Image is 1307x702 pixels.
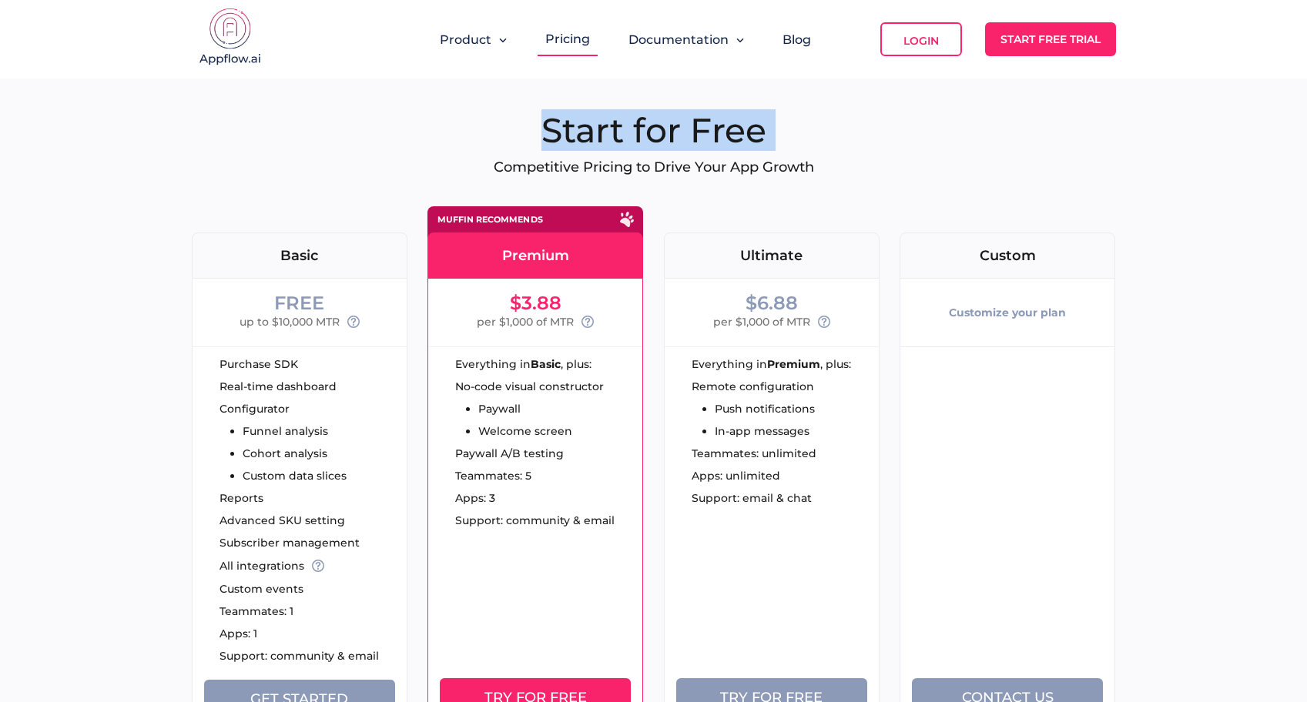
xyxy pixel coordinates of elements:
[767,359,820,369] strong: Premium
[880,22,962,56] a: Login
[455,470,531,481] span: Teammates: 5
[437,216,543,224] div: Muffin recommends
[220,606,293,617] span: Teammates: 1
[192,159,1116,175] p: Competitive Pricing to Drive Your App Growth
[455,493,495,503] span: Apps: 3
[692,448,816,459] span: Teammates: unlimited
[428,249,642,262] div: Premium
[455,448,564,459] span: Paywall A/B testing
[220,403,347,481] ul: Configurator
[715,403,815,414] li: Push notifications
[715,426,815,436] li: In-app messages
[628,32,744,47] button: Documentation
[949,294,1066,331] div: Customize your plan
[220,381,337,392] span: Real-time dashboard
[455,359,642,369] div: Everything in , plus:
[440,32,491,47] span: Product
[478,403,604,414] li: Paywall
[510,294,561,313] div: $3.88
[692,381,815,436] ul: Remote configuration
[477,313,574,331] span: per $1,000 of MTR
[455,515,615,526] span: Support: community & email
[900,249,1114,262] div: Custom
[665,249,879,262] div: Ultimate
[692,493,812,503] span: Support: email & chat
[220,537,360,548] span: Subscriber management
[243,426,347,436] li: Funnel analysis
[628,32,729,47] span: Documentation
[220,359,298,369] span: Purchase SDK
[713,313,810,331] span: per $1,000 of MTR
[240,313,340,331] span: up to $10,000 MTR
[985,22,1116,56] a: Start Free Trial
[220,628,257,639] span: Apps: 1
[192,109,1116,151] h1: Start for Free
[692,359,879,369] div: Everything in , plus:
[692,470,780,481] span: Apps: unlimited
[220,515,345,526] span: Advanced SKU setting
[220,560,304,571] span: All integrations
[783,32,811,47] a: Blog
[531,359,561,369] strong: Basic
[274,294,324,313] div: FREE
[243,470,347,481] li: Custom data slices
[545,32,590,46] a: Pricing
[220,493,263,503] span: Reports
[220,650,379,661] span: Support: community & email
[193,249,407,262] div: Basic
[220,583,303,594] span: Custom events
[243,448,347,459] li: Cohort analysis
[440,32,507,47] button: Product
[455,381,604,436] ul: No-code visual constructor
[192,8,269,69] img: appflow.ai-logo
[478,426,604,436] li: Welcome screen
[746,294,798,313] div: $6.88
